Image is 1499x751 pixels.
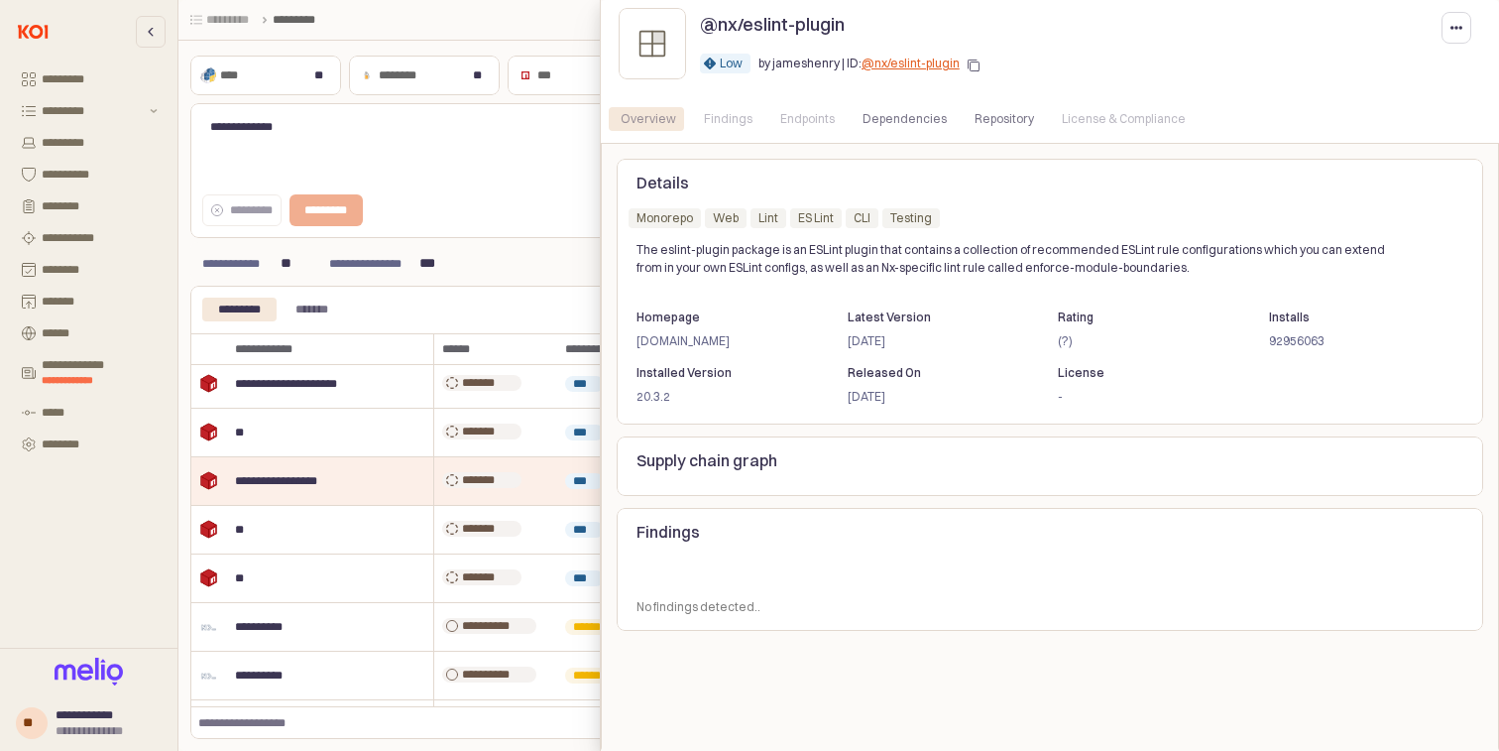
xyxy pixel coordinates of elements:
p: Latest Version [847,309,1020,326]
p: Installed Version [636,364,810,382]
p: 92956063 [1268,332,1441,350]
p: [DATE] [847,332,1020,350]
p: Findings [636,520,1323,544]
div: Lint [758,208,778,228]
div: Web [713,208,739,228]
p: by jameshenry | ID: [758,55,960,72]
div: Monorepo [636,208,693,228]
p: Details [636,171,1463,194]
div: Endpoints [768,107,847,131]
div: Overview [621,107,676,131]
p: [DATE] [847,388,1020,406]
p: Released On [847,364,1020,382]
div: Endpoints [780,107,835,131]
div: Findings [704,107,752,131]
div: Repository [963,107,1046,131]
p: No findings detected.. [636,598,854,616]
div: Findings [692,107,764,131]
div: Overview [609,107,688,131]
p: Homepage [636,309,810,326]
div: Low [720,54,743,73]
div: Dependencies [863,107,947,131]
p: @nx/eslint-plugin [700,11,845,38]
p: Rating [1058,309,1231,326]
div: License & Compliance [1062,107,1186,131]
div: Testing [890,208,932,228]
p: Supply chain graph [636,448,1463,472]
p: License [1058,364,1231,382]
div: CLI [854,208,870,228]
a: @nx/eslint-plugin [862,56,960,70]
p: [DOMAIN_NAME] [636,332,810,350]
p: The eslint-plugin package is an ESLint plugin that contains a collection of recommended ESLint ru... [636,241,1393,277]
p: (?) [1058,332,1231,350]
div: ES Lint [798,208,834,228]
p: - [1058,388,1231,406]
p: 20.3.2 [636,388,810,406]
p: Installs [1268,309,1441,326]
div: License & Compliance [1050,107,1198,131]
div: Repository [975,107,1034,131]
div: Dependencies [851,107,959,131]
